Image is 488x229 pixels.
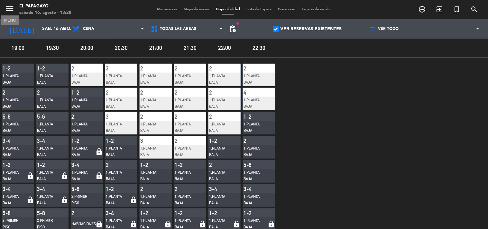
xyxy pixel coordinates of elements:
div: 5-6 [244,161,260,168]
div: 1.PLANTA BAJA [209,97,232,110]
i: add_circle_outline [419,5,426,13]
span: 22:00 [208,43,241,52]
div: 2 [71,65,87,72]
span: 20:30 [105,43,138,52]
div: 1.PLANTA BAJA [175,145,197,158]
i: lock [231,220,241,228]
div: 1.PLANTA BAJA [209,121,232,134]
div: 1.PLANTA BAJA [244,194,266,206]
div: 1.PLANTA BAJA [140,169,163,182]
div: 5-6 [37,113,53,120]
div: 1.PLANTA BAJA [209,73,232,86]
div: 1.PLANTA BAJA [37,73,60,86]
i: lock [94,148,103,156]
div: 5-8 [71,186,87,192]
div: 1.PLANTA BAJA [175,73,197,86]
div: 1-2 [37,65,53,72]
div: 3 [106,65,122,72]
span: Disponibilidad [213,8,243,11]
div: sábado 16. agosto - 18:28 [19,10,71,16]
div: 1.PLANTA BAJA [106,97,128,110]
div: 1.PLANTA BAJA [3,121,25,134]
div: 2 [209,65,225,72]
span: fiber_manual_record [236,22,240,25]
i: arrow_drop_down [60,25,68,33]
div: 1-2 [175,161,191,168]
i: lock [197,220,206,228]
div: 1-2 [106,186,122,192]
div: 1.PLANTA BAJA [140,121,163,134]
i: lock [128,196,137,204]
div: 1-2 [244,210,260,216]
div: 1.PLANTA BAJA [175,169,197,182]
div: 1-2 [175,210,191,216]
div: 2 [106,89,122,96]
div: 1.PLANTA BAJA [140,73,163,86]
i: menu [5,4,14,14]
div: 3-4 [209,186,225,192]
div: 1.PLANTA BAJA [244,169,266,182]
i: [DATE] [5,22,39,36]
div: 1.PLANTA BAJA [37,121,60,134]
div: 2 [37,89,53,96]
i: lock [59,172,69,180]
div: 1.PLANTA BAJA [209,169,232,182]
span: 20:00 [71,43,103,52]
span: Todas las áreas [160,27,196,31]
div: 2 [3,89,19,96]
div: 1.PLANTA BAJA [37,145,60,158]
div: 1.PLANTA BAJA [175,194,197,206]
div: 1.PLANTA BAJA [244,121,266,134]
div: 2 [175,137,191,144]
i: lock [94,172,103,180]
div: 3-4 [37,186,53,192]
i: turned_in_not [453,5,461,13]
div: 3 [106,113,122,120]
span: Pre-acceso [275,8,299,11]
div: 1.PLANTA BAJA [71,73,94,86]
div: 1.PLANTA BAJA [37,97,60,110]
div: 5-8 [3,210,19,216]
div: 1.PLANTA BAJA [106,194,128,206]
div: 1-2 [71,89,87,96]
span: pending_actions [229,25,237,33]
div: 3-4 [244,186,260,192]
i: exit_to_app [436,5,444,13]
div: 1.PLANTA BAJA [140,194,163,206]
div: 1.PLANTA BAJA [244,97,266,110]
div: 2 [140,113,156,120]
span: Tarjetas de regalo [299,8,334,11]
i: lock [59,196,69,204]
div: 1-2 [209,210,225,216]
div: 1.PLANTA BAJA [3,73,25,86]
div: 1-2 [3,161,19,168]
span: Cena [83,27,94,31]
div: 3-4 [71,161,87,168]
div: 2 [209,89,225,96]
div: 2 [175,65,191,72]
span: 21:30 [174,43,207,52]
div: 2 [175,113,191,120]
div: 1-2 [140,161,156,168]
label: VER RESERVAS EXISTENTES [273,25,342,33]
span: 19:30 [36,43,69,52]
div: 3-4 [3,186,19,192]
div: 2 [71,113,87,120]
div: 1.PLANTA BAJA [140,145,163,158]
i: lock [128,220,137,228]
div: 2.PRIMER PISO [71,194,94,206]
div: 3-4 [37,137,53,144]
div: 1-2 [140,210,156,216]
div: 1.PLANTA BAJA [3,145,25,158]
div: 1.PLANTA BAJA [209,194,232,206]
div: 1.PLANTA BAJA [209,145,232,158]
div: 2 [175,186,191,192]
div: 2 [140,65,156,72]
span: 22:30 [243,43,275,52]
div: 1-2 [106,137,122,144]
div: 1.PLANTA BAJA [71,97,94,110]
div: HABITACIONES [71,221,94,227]
div: 2 [71,210,87,216]
div: 2 [209,161,225,168]
i: lock [266,220,275,228]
